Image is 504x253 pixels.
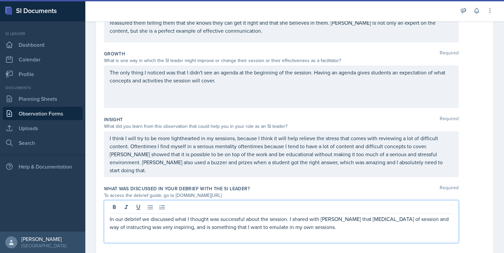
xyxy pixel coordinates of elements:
[3,85,83,91] div: Documents
[3,136,83,150] a: Search
[104,123,459,130] div: What did you learn from this observation that could help you in your role as an SI leader?
[3,92,83,105] a: Planning Sheets
[440,185,459,192] span: Required
[21,242,66,249] div: [GEOGRAPHIC_DATA]
[110,134,453,174] p: I think I will try to be more lighthearted in my sessions, because I think it will help relieve t...
[440,50,459,57] span: Required
[104,57,459,64] div: What is one way in which the SI leader might improve or change their session or their effectivene...
[3,160,83,173] div: Help & Documentation
[3,107,83,120] a: Observation Forms
[104,192,459,199] div: To access the debrief guide, go to [DOMAIN_NAME][URL]
[440,116,459,123] span: Required
[3,121,83,135] a: Uploads
[104,185,250,192] label: What was discussed in your debrief with the SI Leader?
[110,215,453,231] p: In our debrief we discussed what I thought was successful about the session. I shared with [PERSO...
[110,68,453,84] p: The only thing I noticed was that I didn't see an agenda at the beginning of the session. Having ...
[21,236,66,242] div: [PERSON_NAME]
[104,50,125,57] label: Growth
[3,67,83,81] a: Profile
[3,31,83,37] div: Si leader
[3,53,83,66] a: Calendar
[3,38,83,51] a: Dashboard
[104,116,123,123] label: Insight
